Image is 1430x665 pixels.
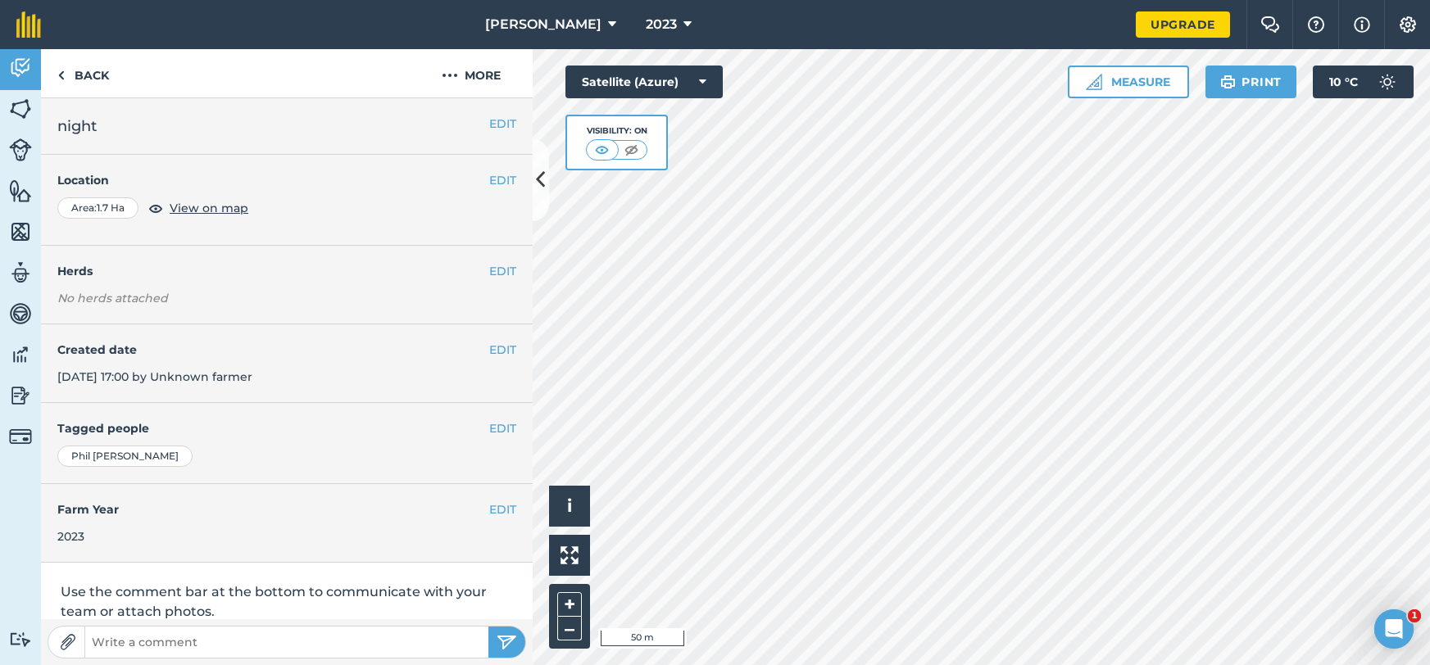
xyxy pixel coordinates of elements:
p: Use the comment bar at the bottom to communicate with your team or attach photos. [61,582,513,622]
button: Print [1205,66,1297,98]
img: svg+xml;base64,PD94bWwgdmVyc2lvbj0iMS4wIiBlbmNvZGluZz0idXRmLTgiPz4KPCEtLSBHZW5lcmF0b3I6IEFkb2JlIE... [9,301,32,326]
button: EDIT [489,262,516,280]
button: EDIT [489,500,516,518]
button: + [557,592,582,617]
h4: Herds [57,262,533,280]
img: svg+xml;base64,PHN2ZyB4bWxucz0iaHR0cDovL3d3dy53My5vcmcvMjAwMC9zdmciIHdpZHRoPSI1NiIgaGVpZ2h0PSI2MC... [9,97,32,121]
img: svg+xml;base64,PD94bWwgdmVyc2lvbj0iMS4wIiBlbmNvZGluZz0idXRmLTgiPz4KPCEtLSBHZW5lcmF0b3I6IEFkb2JlIE... [9,631,32,647]
button: View on map [148,198,248,218]
div: Visibility: On [586,124,648,138]
em: No herds attached [57,289,533,307]
img: svg+xml;base64,PHN2ZyB4bWxucz0iaHR0cDovL3d3dy53My5vcmcvMjAwMC9zdmciIHdpZHRoPSI1MCIgaGVpZ2h0PSI0MC... [592,142,612,158]
img: svg+xml;base64,PHN2ZyB4bWxucz0iaHR0cDovL3d3dy53My5vcmcvMjAwMC9zdmciIHdpZHRoPSIxNyIgaGVpZ2h0PSIxNy... [1354,15,1370,34]
img: Two speech bubbles overlapping with the left bubble in the forefront [1260,16,1280,33]
button: EDIT [489,419,516,437]
img: svg+xml;base64,PD94bWwgdmVyc2lvbj0iMS4wIiBlbmNvZGluZz0idXRmLTgiPz4KPCEtLSBHZW5lcmF0b3I6IEFkb2JlIE... [9,260,32,285]
button: EDIT [489,341,516,359]
img: fieldmargin Logo [16,11,41,38]
img: Paperclip icon [60,634,76,650]
img: svg+xml;base64,PHN2ZyB4bWxucz0iaHR0cDovL3d3dy53My5vcmcvMjAwMC9zdmciIHdpZHRoPSI1NiIgaGVpZ2h0PSI2MC... [9,219,32,244]
img: svg+xml;base64,PHN2ZyB4bWxucz0iaHR0cDovL3d3dy53My5vcmcvMjAwMC9zdmciIHdpZHRoPSIxOCIgaGVpZ2h0PSIyNC... [148,198,163,218]
h4: Tagged people [57,419,516,437]
button: EDIT [489,171,516,189]
div: 2023 [57,527,516,545]
h4: Location [57,171,516,189]
img: svg+xml;base64,PD94bWwgdmVyc2lvbj0iMS4wIiBlbmNvZGluZz0idXRmLTgiPz4KPCEtLSBHZW5lcmF0b3I6IEFkb2JlIE... [9,342,32,367]
span: [PERSON_NAME] [485,15,602,34]
img: Four arrows, one pointing top left, one top right, one bottom right and the last bottom left [561,546,579,564]
img: A question mark icon [1306,16,1326,33]
button: 10 °C [1313,66,1414,98]
span: i [567,495,572,516]
img: svg+xml;base64,PHN2ZyB4bWxucz0iaHR0cDovL3d3dy53My5vcmcvMjAwMC9zdmciIHdpZHRoPSI1MCIgaGVpZ2h0PSI0MC... [621,142,642,158]
a: Upgrade [1136,11,1230,38]
div: Phil [PERSON_NAME] [57,446,193,467]
span: 2023 [646,15,677,34]
img: Ruler icon [1086,74,1102,90]
img: svg+xml;base64,PHN2ZyB4bWxucz0iaHR0cDovL3d3dy53My5vcmcvMjAwMC9zdmciIHdpZHRoPSIyMCIgaGVpZ2h0PSIyNC... [442,66,458,85]
span: 1 [1408,609,1421,622]
button: i [549,486,590,527]
img: svg+xml;base64,PHN2ZyB4bWxucz0iaHR0cDovL3d3dy53My5vcmcvMjAwMC9zdmciIHdpZHRoPSI5IiBoZWlnaHQ9IjI0Ii... [57,66,65,85]
img: svg+xml;base64,PHN2ZyB4bWxucz0iaHR0cDovL3d3dy53My5vcmcvMjAwMC9zdmciIHdpZHRoPSIyNSIgaGVpZ2h0PSIyNC... [497,632,517,652]
img: svg+xml;base64,PD94bWwgdmVyc2lvbj0iMS4wIiBlbmNvZGluZz0idXRmLTgiPz4KPCEtLSBHZW5lcmF0b3I6IEFkb2JlIE... [9,425,32,448]
img: svg+xml;base64,PHN2ZyB4bWxucz0iaHR0cDovL3d3dy53My5vcmcvMjAwMC9zdmciIHdpZHRoPSI1NiIgaGVpZ2h0PSI2MC... [9,179,32,203]
img: svg+xml;base64,PD94bWwgdmVyc2lvbj0iMS4wIiBlbmNvZGluZz0idXRmLTgiPz4KPCEtLSBHZW5lcmF0b3I6IEFkb2JlIE... [1371,66,1404,98]
img: svg+xml;base64,PD94bWwgdmVyc2lvbj0iMS4wIiBlbmNvZGluZz0idXRmLTgiPz4KPCEtLSBHZW5lcmF0b3I6IEFkb2JlIE... [9,138,32,161]
button: – [557,617,582,640]
span: 10 ° C [1329,66,1358,98]
div: Area : 1.7 Ha [57,197,138,219]
div: [DATE] 17:00 by Unknown farmer [41,324,533,403]
a: Back [41,49,125,97]
img: svg+xml;base64,PD94bWwgdmVyc2lvbj0iMS4wIiBlbmNvZGluZz0idXRmLTgiPz4KPCEtLSBHZW5lcmF0b3I6IEFkb2JlIE... [9,383,32,408]
img: A cog icon [1398,16,1418,33]
h4: Created date [57,341,516,359]
button: More [410,49,533,97]
h4: Farm Year [57,500,516,518]
input: Write a comment [85,631,488,654]
button: Measure [1068,66,1189,98]
img: svg+xml;base64,PD94bWwgdmVyc2lvbj0iMS4wIiBlbmNvZGluZz0idXRmLTgiPz4KPCEtLSBHZW5lcmF0b3I6IEFkb2JlIE... [9,56,32,80]
h2: night [57,115,516,138]
iframe: Intercom live chat [1374,609,1414,649]
img: svg+xml;base64,PHN2ZyB4bWxucz0iaHR0cDovL3d3dy53My5vcmcvMjAwMC9zdmciIHdpZHRoPSIxOSIgaGVpZ2h0PSIyNC... [1220,72,1236,92]
button: Satellite (Azure) [565,66,723,98]
button: EDIT [489,115,516,133]
span: View on map [170,199,248,217]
